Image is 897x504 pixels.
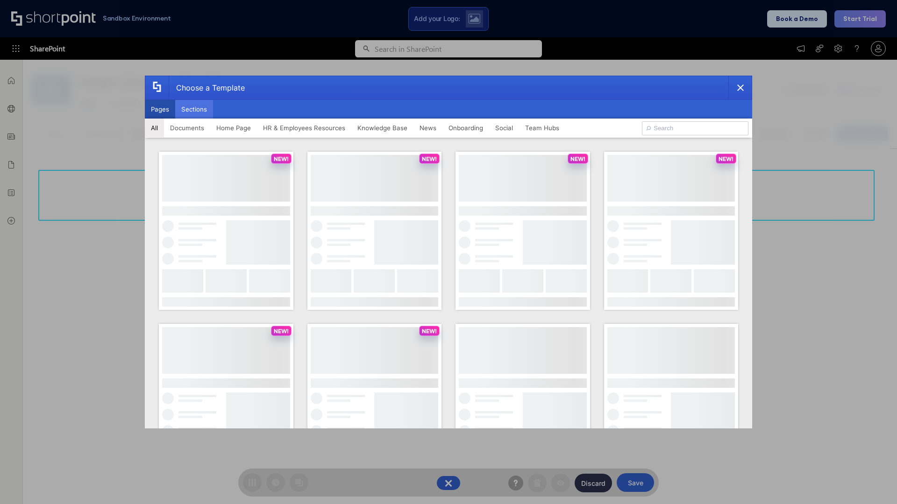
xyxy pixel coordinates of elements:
[169,76,245,99] div: Choose a Template
[422,155,437,162] p: NEW!
[351,119,413,137] button: Knowledge Base
[413,119,442,137] button: News
[519,119,565,137] button: Team Hubs
[570,155,585,162] p: NEW!
[164,119,210,137] button: Documents
[642,121,748,135] input: Search
[274,328,289,335] p: NEW!
[850,459,897,504] iframe: Chat Widget
[210,119,257,137] button: Home Page
[489,119,519,137] button: Social
[145,100,175,119] button: Pages
[257,119,351,137] button: HR & Employees Resources
[175,100,213,119] button: Sections
[719,155,733,162] p: NEW!
[145,119,164,137] button: All
[274,155,289,162] p: NEW!
[442,119,489,137] button: Onboarding
[422,328,437,335] p: NEW!
[145,76,752,428] div: template selector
